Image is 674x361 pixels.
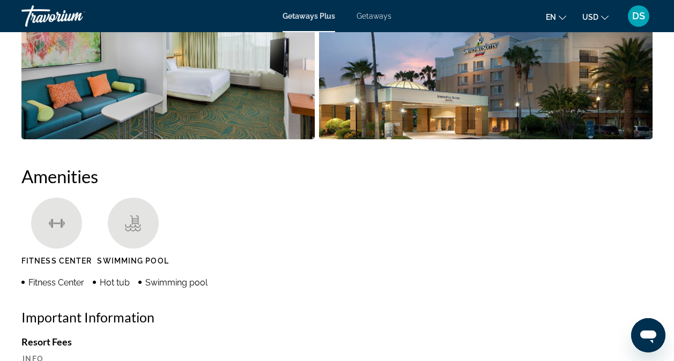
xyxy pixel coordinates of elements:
a: Getaways [357,12,391,20]
a: Travorium [21,2,129,30]
iframe: Button to launch messaging window [631,318,665,352]
h2: Important Information [21,309,653,325]
h4: Resort Fees [21,336,653,348]
button: Change language [546,9,566,25]
span: Swimming Pool [97,257,168,265]
button: Open full-screen image slider [319,6,653,140]
button: Open full-screen image slider [21,6,315,140]
span: Swimming pool [145,277,208,288]
button: User Menu [625,5,653,27]
h2: Amenities [21,166,653,187]
span: Hot tub [100,277,130,288]
span: DS [632,11,645,21]
span: en [546,13,556,21]
a: Getaways Plus [283,12,335,20]
span: Fitness Center [28,277,84,288]
button: Change currency [582,9,609,25]
span: Fitness Center [21,257,92,265]
span: USD [582,13,598,21]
